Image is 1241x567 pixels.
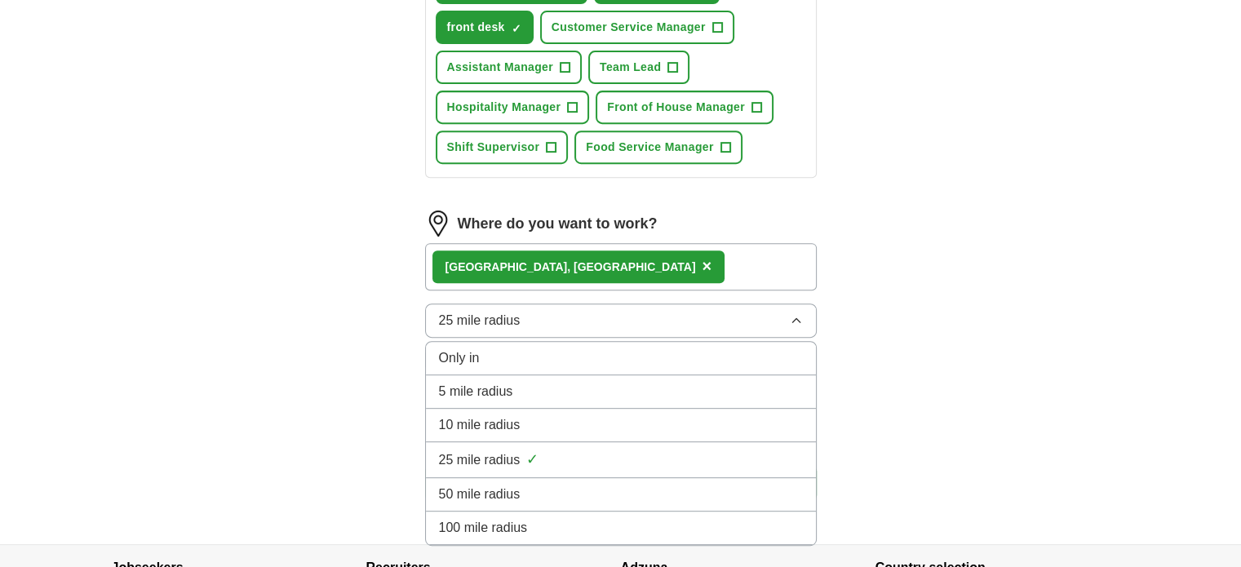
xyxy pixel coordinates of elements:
[540,11,734,44] button: Customer Service Manager
[574,131,742,164] button: Food Service Manager
[436,51,582,84] button: Assistant Manager
[439,382,513,401] span: 5 mile radius
[439,348,480,368] span: Only in
[439,485,521,504] span: 50 mile radius
[512,22,521,35] span: ✓
[425,303,817,338] button: 25 mile radius
[436,131,569,164] button: Shift Supervisor
[458,213,658,235] label: Where do you want to work?
[552,19,706,36] span: Customer Service Manager
[439,311,521,330] span: 25 mile radius
[447,99,561,116] span: Hospitality Manager
[447,59,553,76] span: Assistant Manager
[445,260,568,273] strong: [GEOGRAPHIC_DATA]
[596,91,773,124] button: Front of House Manager
[447,19,505,36] span: front desk
[425,210,451,237] img: location.png
[702,257,711,275] span: ×
[439,415,521,435] span: 10 mile radius
[439,450,521,470] span: 25 mile radius
[702,255,711,279] button: ×
[588,51,689,84] button: Team Lead
[436,11,534,44] button: front desk✓
[607,99,745,116] span: Front of House Manager
[600,59,661,76] span: Team Lead
[445,259,696,276] div: , [GEOGRAPHIC_DATA]
[526,449,539,471] span: ✓
[436,91,590,124] button: Hospitality Manager
[586,139,713,156] span: Food Service Manager
[439,518,528,538] span: 100 mile radius
[447,139,540,156] span: Shift Supervisor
